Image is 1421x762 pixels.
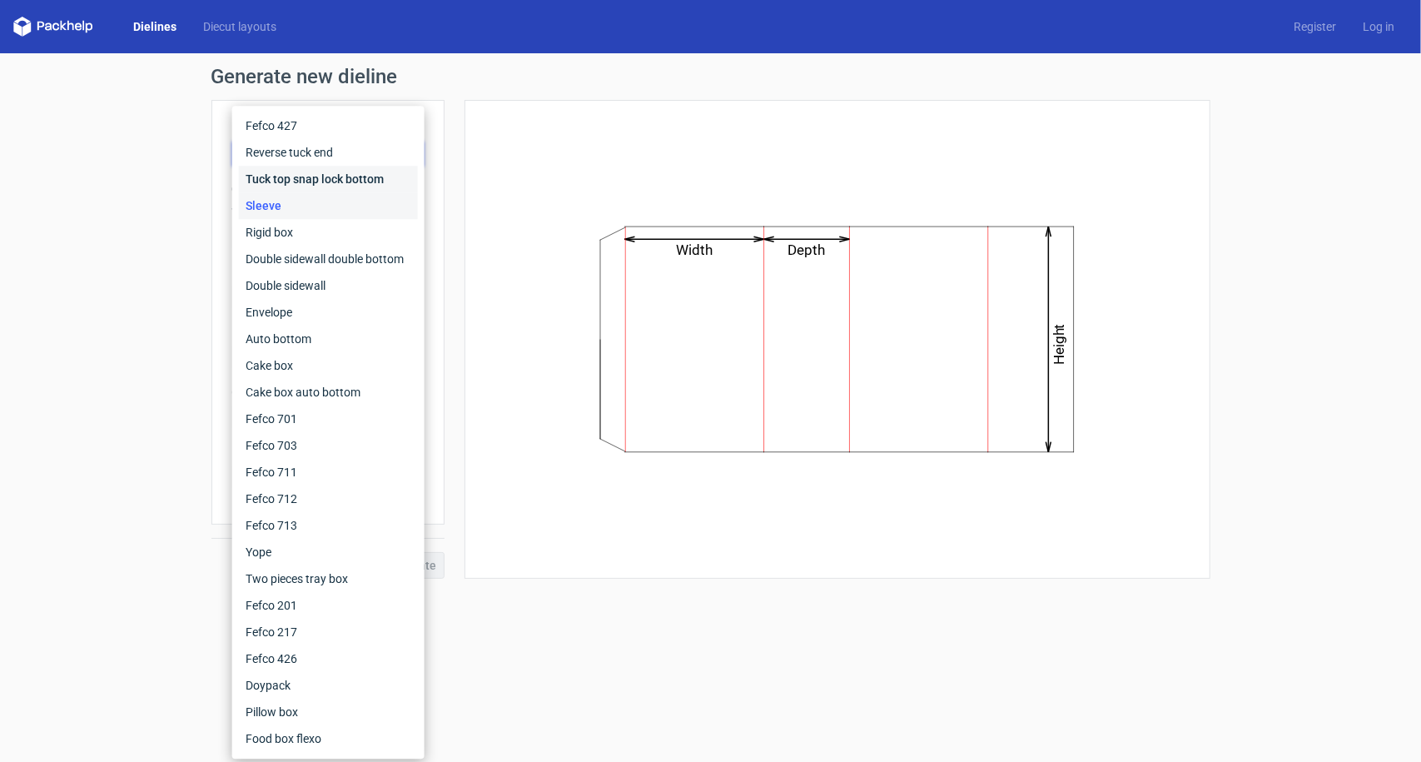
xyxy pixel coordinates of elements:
[239,539,418,565] div: Yope
[239,672,418,699] div: Doypack
[239,299,418,326] div: Envelope
[676,242,713,258] text: Width
[239,352,418,379] div: Cake box
[239,565,418,592] div: Two pieces tray box
[239,272,418,299] div: Double sidewall
[239,432,418,459] div: Fefco 703
[239,459,418,486] div: Fefco 711
[239,512,418,539] div: Fefco 713
[239,645,418,672] div: Fefco 426
[211,67,1210,87] h1: Generate new dieline
[239,379,418,406] div: Cake box auto bottom
[239,592,418,619] div: Fefco 201
[239,192,418,219] div: Sleeve
[239,246,418,272] div: Double sidewall double bottom
[120,18,190,35] a: Dielines
[239,139,418,166] div: Reverse tuck end
[239,112,418,139] div: Fefco 427
[190,18,290,35] a: Diecut layouts
[239,486,418,512] div: Fefco 712
[788,242,825,258] text: Depth
[1051,324,1067,366] text: Height
[239,166,418,192] div: Tuck top snap lock bottom
[239,725,418,752] div: Food box flexo
[239,219,418,246] div: Rigid box
[239,326,418,352] div: Auto bottom
[1280,18,1349,35] a: Register
[1349,18,1408,35] a: Log in
[239,619,418,645] div: Fefco 217
[239,406,418,432] div: Fefco 701
[239,699,418,725] div: Pillow box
